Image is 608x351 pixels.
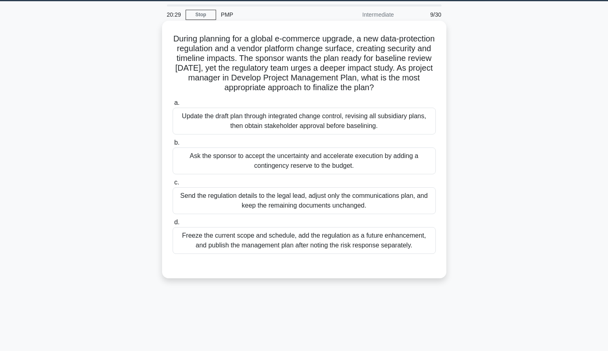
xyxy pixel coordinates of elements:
span: c. [174,179,179,186]
div: Ask the sponsor to accept the uncertainty and accelerate execution by adding a contingency reserv... [173,147,436,174]
span: a. [174,99,180,106]
div: Intermediate [328,6,399,23]
span: b. [174,139,180,146]
a: Stop [186,10,216,20]
div: 20:29 [162,6,186,23]
div: 9/30 [399,6,446,23]
div: Freeze the current scope and schedule, add the regulation as a future enhancement, and publish th... [173,227,436,254]
div: Update the draft plan through integrated change control, revising all subsidiary plans, then obta... [173,108,436,134]
span: d. [174,219,180,225]
h5: During planning for a global e-commerce upgrade, a new data-protection regulation and a vendor pl... [172,34,437,93]
div: Send the regulation details to the legal lead, adjust only the communications plan, and keep the ... [173,187,436,214]
div: PMP [216,6,328,23]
